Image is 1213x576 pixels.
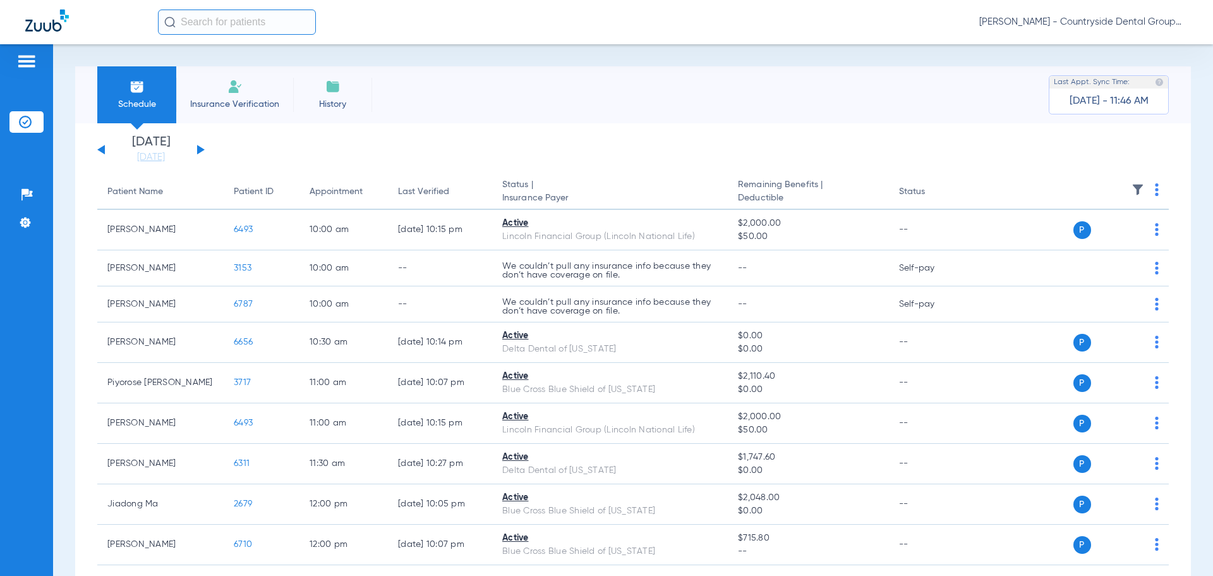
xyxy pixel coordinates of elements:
[738,464,878,477] span: $0.00
[738,451,878,464] span: $1,747.60
[234,419,253,427] span: 6493
[130,79,145,94] img: Schedule
[299,403,388,444] td: 11:00 AM
[325,79,341,94] img: History
[738,383,878,396] span: $0.00
[186,98,284,111] span: Insurance Verification
[889,322,974,363] td: --
[388,444,492,484] td: [DATE] 10:27 PM
[299,444,388,484] td: 11:30 AM
[502,262,718,279] p: We couldn’t pull any insurance info because they don’t have coverage on file.
[502,217,718,230] div: Active
[234,185,289,199] div: Patient ID
[1073,374,1091,392] span: P
[16,54,37,69] img: hamburger-icon
[889,484,974,525] td: --
[1155,457,1159,470] img: group-dot-blue.svg
[234,300,253,309] span: 6787
[234,225,253,234] span: 6493
[388,286,492,322] td: --
[388,484,492,525] td: [DATE] 10:05 PM
[299,210,388,250] td: 10:00 AM
[889,286,974,322] td: Self-pay
[234,378,251,387] span: 3717
[388,210,492,250] td: [DATE] 10:15 PM
[1155,538,1159,551] img: group-dot-blue.svg
[398,185,482,199] div: Last Verified
[310,185,378,199] div: Appointment
[502,451,718,464] div: Active
[158,9,316,35] input: Search for patients
[502,343,718,356] div: Delta Dental of [US_STATE]
[234,338,253,346] span: 6656
[738,192,878,205] span: Deductible
[1073,221,1091,239] span: P
[889,250,974,286] td: Self-pay
[738,505,878,518] span: $0.00
[97,250,224,286] td: [PERSON_NAME]
[97,363,224,403] td: Piyorose [PERSON_NAME]
[1155,78,1164,87] img: last sync help info
[502,383,718,396] div: Blue Cross Blue Shield of [US_STATE]
[388,250,492,286] td: --
[113,151,189,164] a: [DATE]
[1073,536,1091,554] span: P
[388,525,492,565] td: [DATE] 10:07 PM
[113,136,189,164] li: [DATE]
[502,329,718,343] div: Active
[1155,223,1159,236] img: group-dot-blue.svg
[107,185,163,199] div: Patient Name
[502,464,718,477] div: Delta Dental of [US_STATE]
[979,16,1188,28] span: [PERSON_NAME] - Countryside Dental Group
[889,210,974,250] td: --
[1070,95,1149,107] span: [DATE] - 11:46 AM
[1132,183,1144,196] img: filter.svg
[299,286,388,322] td: 10:00 AM
[502,545,718,558] div: Blue Cross Blue Shield of [US_STATE]
[889,363,974,403] td: --
[1155,183,1159,196] img: group-dot-blue.svg
[889,403,974,444] td: --
[388,322,492,363] td: [DATE] 10:14 PM
[97,484,224,525] td: Jiadong Ma
[299,484,388,525] td: 12:00 PM
[738,217,878,230] span: $2,000.00
[728,175,888,210] th: Remaining Benefits |
[1155,336,1159,348] img: group-dot-blue.svg
[1155,498,1159,510] img: group-dot-blue.svg
[502,410,718,424] div: Active
[738,532,878,545] span: $715.80
[502,491,718,505] div: Active
[97,286,224,322] td: [PERSON_NAME]
[738,410,878,424] span: $2,000.00
[107,98,167,111] span: Schedule
[738,300,747,309] span: --
[502,424,718,437] div: Lincoln Financial Group (Lincoln National Life)
[299,250,388,286] td: 10:00 AM
[889,175,974,210] th: Status
[738,370,878,383] span: $2,110.40
[1073,496,1091,513] span: P
[738,491,878,505] span: $2,048.00
[502,505,718,518] div: Blue Cross Blue Shield of [US_STATE]
[388,403,492,444] td: [DATE] 10:15 PM
[97,210,224,250] td: [PERSON_NAME]
[502,192,718,205] span: Insurance Payer
[97,525,224,565] td: [PERSON_NAME]
[25,9,69,32] img: Zuub Logo
[234,540,252,549] span: 6710
[97,444,224,484] td: [PERSON_NAME]
[107,185,214,199] div: Patient Name
[299,322,388,363] td: 10:30 AM
[398,185,449,199] div: Last Verified
[164,16,176,28] img: Search Icon
[1155,298,1159,310] img: group-dot-blue.svg
[889,444,974,484] td: --
[889,525,974,565] td: --
[502,370,718,383] div: Active
[502,532,718,545] div: Active
[1155,376,1159,389] img: group-dot-blue.svg
[227,79,243,94] img: Manual Insurance Verification
[310,185,363,199] div: Appointment
[502,298,718,316] p: We couldn’t pull any insurance info because they don’t have coverage on file.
